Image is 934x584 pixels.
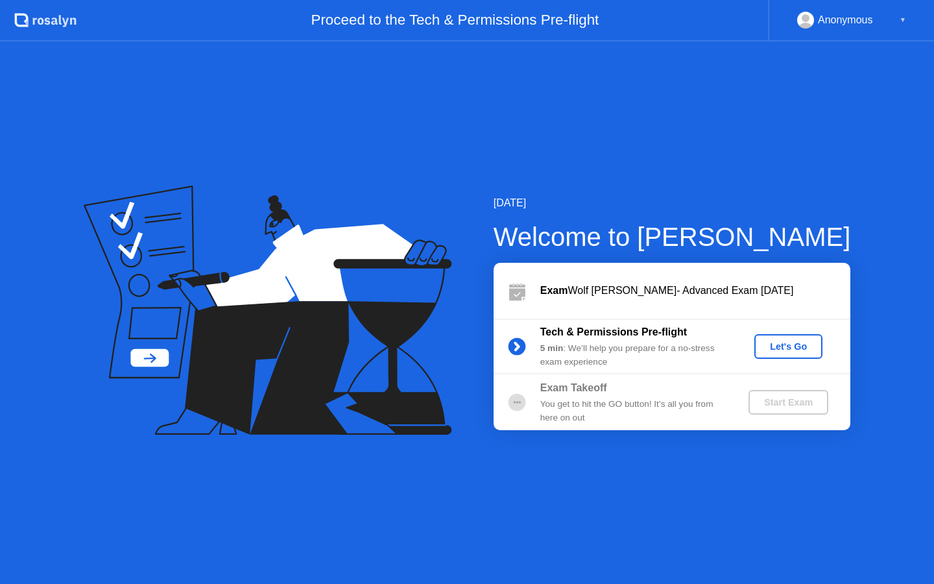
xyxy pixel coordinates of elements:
b: Exam Takeoff [540,382,607,393]
b: Tech & Permissions Pre-flight [540,326,687,337]
button: Let's Go [754,334,822,359]
div: : We’ll help you prepare for a no-stress exam experience [540,342,727,369]
div: ▼ [900,12,906,29]
b: Exam [540,285,568,296]
div: [DATE] [494,195,851,211]
div: Let's Go [760,341,817,352]
div: Welcome to [PERSON_NAME] [494,217,851,256]
button: Start Exam [748,390,828,415]
b: 5 min [540,343,564,353]
div: You get to hit the GO button! It’s all you from here on out [540,398,727,424]
div: Anonymous [818,12,873,29]
div: Start Exam [754,397,823,408]
div: Wolf [PERSON_NAME]- Advanced Exam [DATE] [540,283,850,298]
